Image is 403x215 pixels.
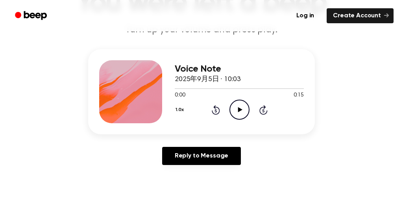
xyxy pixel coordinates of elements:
[175,91,185,100] span: 0:00
[294,91,304,100] span: 0:15
[327,8,394,23] a: Create Account
[175,76,240,83] span: 2025年9月5日 · 10:03
[162,147,241,165] a: Reply to Message
[175,64,304,74] h3: Voice Note
[9,8,54,24] a: Beep
[288,7,322,25] a: Log in
[175,103,187,117] button: 1.0x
